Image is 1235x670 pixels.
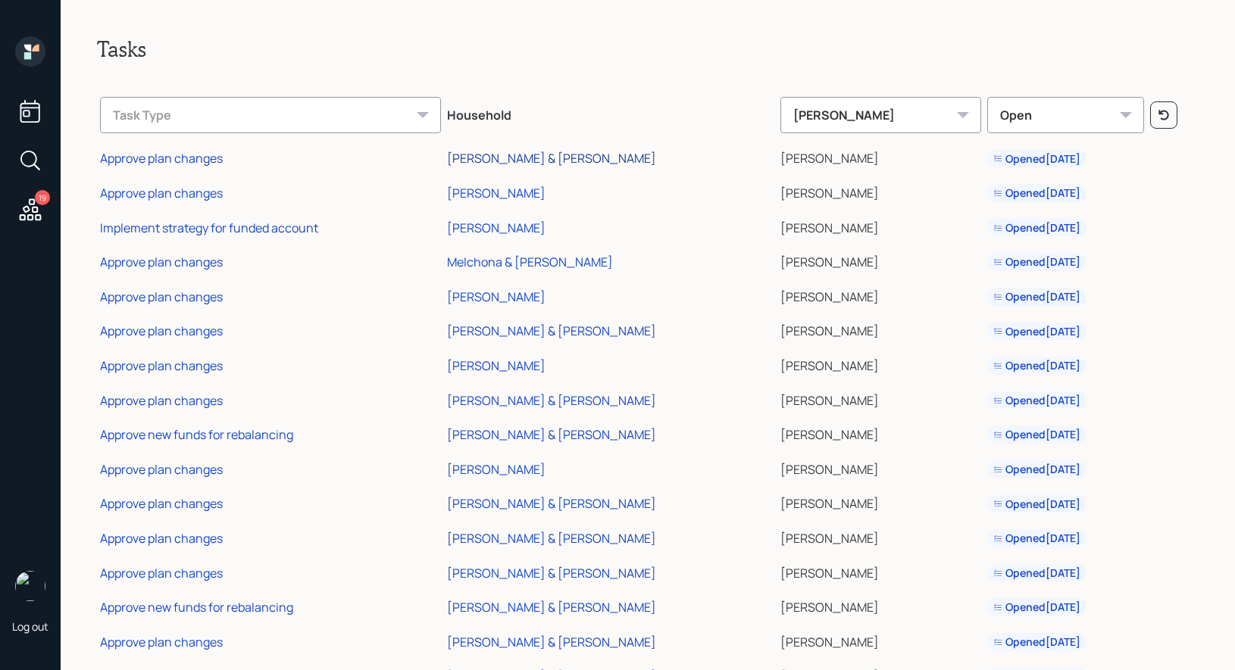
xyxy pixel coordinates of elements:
[777,622,984,657] td: [PERSON_NAME]
[100,97,441,133] div: Task Type
[100,392,223,409] div: Approve plan changes
[100,323,223,339] div: Approve plan changes
[447,220,546,236] div: [PERSON_NAME]
[993,393,1080,408] div: Opened [DATE]
[447,323,656,339] div: [PERSON_NAME] & [PERSON_NAME]
[447,288,546,305] div: [PERSON_NAME]
[777,485,984,519] td: [PERSON_NAME]
[447,565,656,581] div: [PERSON_NAME] & [PERSON_NAME]
[987,97,1144,133] div: Open
[447,357,546,374] div: [PERSON_NAME]
[993,531,1080,546] div: Opened [DATE]
[100,530,223,547] div: Approve plan changes
[100,150,223,167] div: Approve plan changes
[993,634,1080,650] div: Opened [DATE]
[447,150,656,167] div: [PERSON_NAME] & [PERSON_NAME]
[12,619,48,634] div: Log out
[777,277,984,312] td: [PERSON_NAME]
[100,461,223,478] div: Approve plan changes
[100,634,223,650] div: Approve plan changes
[100,254,223,270] div: Approve plan changes
[100,495,223,512] div: Approve plan changes
[777,415,984,450] td: [PERSON_NAME]
[447,185,546,201] div: [PERSON_NAME]
[777,553,984,588] td: [PERSON_NAME]
[777,346,984,381] td: [PERSON_NAME]
[447,461,546,478] div: [PERSON_NAME]
[35,190,50,205] div: 19
[777,450,984,485] td: [PERSON_NAME]
[993,358,1080,373] div: Opened [DATE]
[993,462,1080,477] div: Opened [DATE]
[97,36,1199,62] h2: Tasks
[993,151,1080,167] div: Opened [DATE]
[100,357,223,374] div: Approve plan changes
[777,173,984,208] td: [PERSON_NAME]
[777,208,984,243] td: [PERSON_NAME]
[777,312,984,347] td: [PERSON_NAME]
[447,392,656,409] div: [PERSON_NAME] & [PERSON_NAME]
[777,519,984,553] td: [PERSON_NAME]
[447,426,656,443] div: [PERSON_NAME] & [PERSON_NAME]
[993,600,1080,615] div: Opened [DATE]
[15,571,45,601] img: treva-nostdahl-headshot.png
[993,185,1080,201] div: Opened [DATE]
[100,565,223,581] div: Approve plan changes
[100,185,223,201] div: Approve plan changes
[993,324,1080,339] div: Opened [DATE]
[447,634,656,650] div: [PERSON_NAME] & [PERSON_NAME]
[777,587,984,622] td: [PERSON_NAME]
[993,427,1080,442] div: Opened [DATE]
[777,242,984,277] td: [PERSON_NAME]
[780,97,981,133] div: [PERSON_NAME]
[447,599,656,615] div: [PERSON_NAME] & [PERSON_NAME]
[100,220,318,236] div: Implement strategy for funded account
[993,254,1080,270] div: Opened [DATE]
[993,497,1080,512] div: Opened [DATE]
[777,139,984,174] td: [PERSON_NAME]
[993,566,1080,581] div: Opened [DATE]
[444,86,777,139] th: Household
[100,426,293,443] div: Approve new funds for rebalancing
[777,381,984,416] td: [PERSON_NAME]
[447,530,656,547] div: [PERSON_NAME] & [PERSON_NAME]
[993,289,1080,304] div: Opened [DATE]
[993,220,1080,235] div: Opened [DATE]
[100,599,293,615] div: Approve new funds for rebalancing
[100,288,223,305] div: Approve plan changes
[447,495,656,512] div: [PERSON_NAME] & [PERSON_NAME]
[447,254,613,270] div: Melchona & [PERSON_NAME]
